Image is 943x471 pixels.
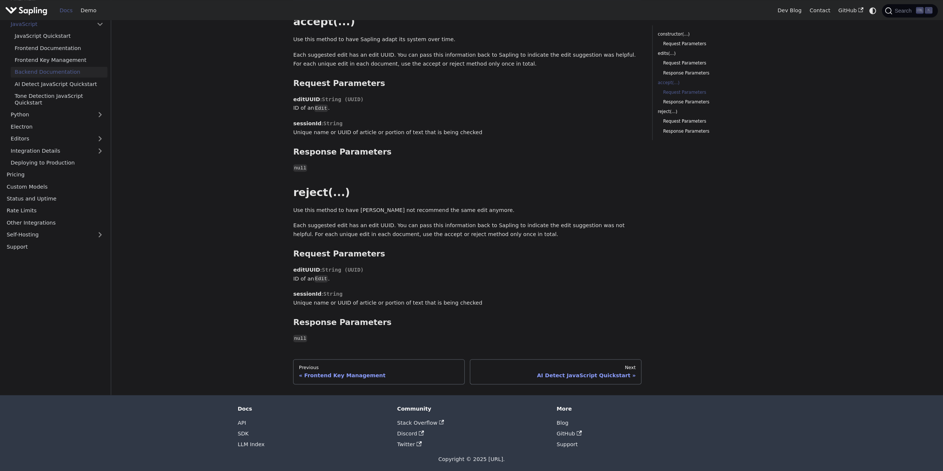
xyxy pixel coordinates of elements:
[892,8,916,14] span: Search
[3,169,107,180] a: Pricing
[293,147,641,157] h3: Response Parameters
[293,186,641,199] h2: reject(...)
[293,221,641,239] p: Each suggested edit has an edit UUID. You can pass this information back to Sapling to indicate t...
[7,121,107,132] a: Electron
[323,291,342,297] span: String
[77,5,100,16] a: Demo
[293,359,465,384] a: PreviousFrontend Key Management
[293,318,641,328] h3: Response Parameters
[658,31,758,38] a: constructor(...)
[293,206,641,215] p: Use this method to have [PERSON_NAME] not recommend the same edit anymore.
[11,54,107,65] a: Frontend Key Management
[293,267,320,273] strong: editUUID
[238,431,249,437] a: SDK
[293,79,641,89] h3: Request Parameters
[293,335,307,342] code: null
[658,50,758,57] a: edits(...)
[293,266,641,283] p: : ID of an .
[834,5,867,16] a: GitHub
[11,43,107,53] a: Frontend Documentation
[882,4,937,17] button: Search (Ctrl+K)
[476,365,636,371] div: Next
[663,70,756,77] a: Response Parameters
[5,5,50,16] a: Sapling.ai
[299,365,459,371] div: Previous
[293,291,321,297] strong: sessionId
[11,79,107,89] a: AI Detect JavaScript Quickstart
[397,431,424,437] a: Discord
[7,157,107,168] a: Deploying to Production
[397,441,422,447] a: Twitter
[293,249,641,259] h3: Request Parameters
[93,133,107,144] button: Expand sidebar category 'Editors'
[397,420,444,426] a: Stack Overflow
[11,31,107,42] a: JavaScript Quickstart
[238,441,265,447] a: LLM Index
[557,405,705,412] div: More
[3,205,107,216] a: Rate Limits
[557,420,568,426] a: Blog
[314,275,328,282] code: Edit
[322,267,364,273] span: String (UUID)
[293,120,321,126] strong: sessionId
[293,15,641,29] h2: accept(...)
[293,51,641,69] p: Each suggested edit has an edit UUID. You can pass this information back to Sapling to indicate t...
[397,405,546,412] div: Community
[293,96,320,102] strong: editUUID
[314,105,328,112] code: Edit
[658,79,758,86] a: accept(...)
[11,67,107,77] a: Backend Documentation
[3,229,107,240] a: Self-Hosting
[322,96,364,102] span: String (UUID)
[3,217,107,228] a: Other Integrations
[293,359,641,384] nav: Docs pages
[293,35,641,44] p: Use this method to have Sapling adapt its system over time.
[299,372,459,379] div: Frontend Key Management
[3,193,107,204] a: Status and Uptime
[658,108,758,115] a: reject(...)
[925,7,932,14] kbd: K
[557,431,582,437] a: GitHub
[11,90,107,108] a: Tone Detection JavaScript Quickstart
[7,109,107,120] a: Python
[7,145,107,156] a: Integration Details
[663,128,756,135] a: Response Parameters
[7,133,93,144] a: Editors
[238,420,246,426] a: API
[3,181,107,192] a: Custom Models
[476,372,636,379] div: AI Detect JavaScript Quickstart
[663,118,756,125] a: Request Parameters
[7,19,107,29] a: JavaScript
[557,441,578,447] a: Support
[293,290,641,308] p: : Unique name or UUID of article or portion of text that is being checked
[323,120,342,126] span: String
[3,241,107,252] a: Support
[56,5,77,16] a: Docs
[806,5,834,16] a: Contact
[663,89,756,96] a: Request Parameters
[5,5,47,16] img: Sapling.ai
[470,359,641,384] a: NextAI Detect JavaScript Quickstart
[663,40,756,47] a: Request Parameters
[293,95,641,113] p: : ID of an .
[293,164,307,172] code: null
[867,5,878,16] button: Switch between dark and light mode (currently system mode)
[238,405,386,412] div: Docs
[663,99,756,106] a: Response Parameters
[293,119,641,137] p: : Unique name or UUID of article or portion of text that is being checked
[663,60,756,67] a: Request Parameters
[238,455,705,464] div: Copyright © 2025 [URL].
[773,5,805,16] a: Dev Blog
